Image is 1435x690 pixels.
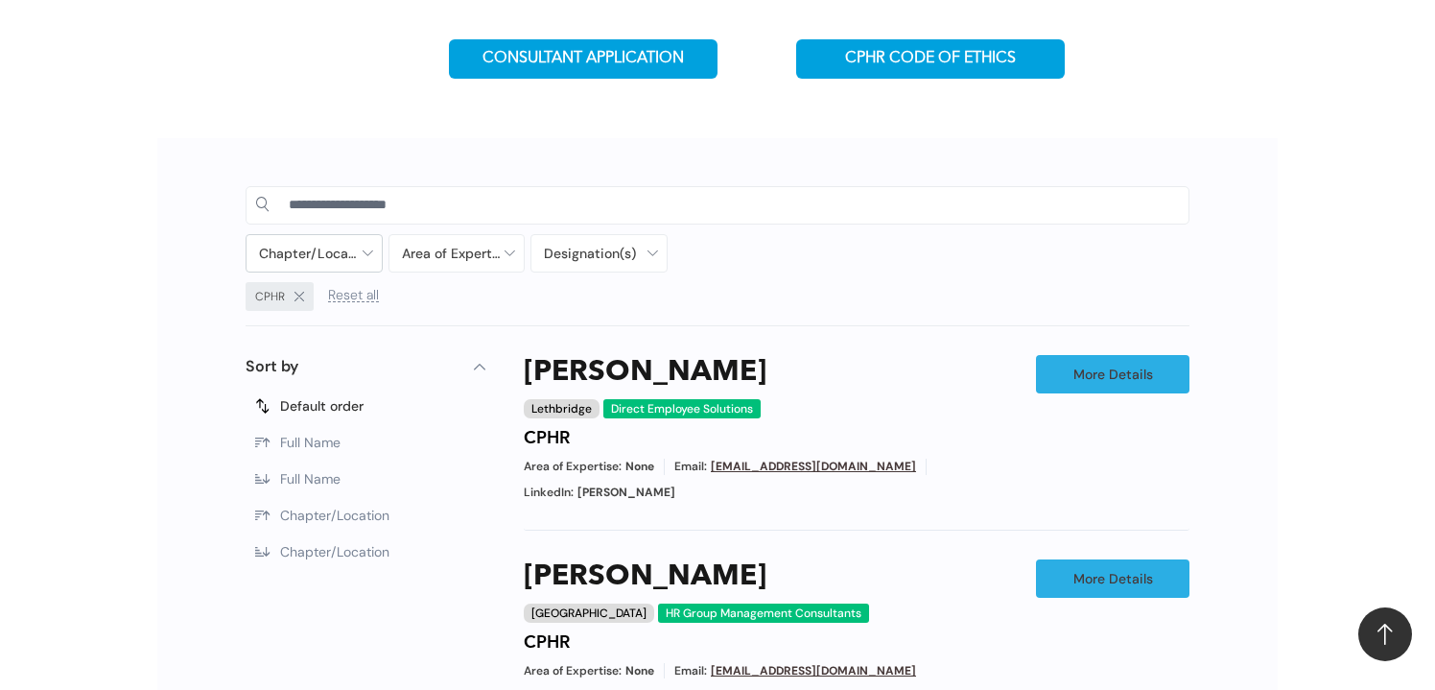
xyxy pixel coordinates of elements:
span: Full Name [280,434,341,451]
span: CPHR [255,287,285,306]
span: [PERSON_NAME] [577,485,675,501]
a: [PERSON_NAME] [524,355,766,390]
a: More Details [1036,559,1189,598]
span: Email: [674,459,707,475]
span: Area of Expertise: [524,663,622,679]
span: Chapter/Location [280,507,389,524]
div: Lethbridge [524,399,600,418]
a: CONSULTANT APPLICATION [449,39,717,79]
p: Sort by [246,355,298,378]
a: [EMAIL_ADDRESS][DOMAIN_NAME] [711,459,916,474]
a: [EMAIL_ADDRESS][DOMAIN_NAME] [711,663,916,678]
h4: CPHR [524,632,570,654]
span: Default order [280,397,364,415]
span: Full Name [280,470,341,488]
div: [GEOGRAPHIC_DATA] [524,604,654,623]
div: Direct Employee Solutions [603,399,761,418]
div: HR Group Management Consultants [658,604,869,623]
span: Email: [674,663,707,679]
h4: CPHR [524,428,570,449]
span: None [625,663,654,679]
span: Area of Expertise: [524,459,622,475]
span: CPHR CODE OF ETHICS [845,50,1016,68]
span: Chapter/Location [280,543,389,560]
a: More Details [1036,355,1189,393]
a: CPHR CODE OF ETHICS [796,39,1065,79]
span: None [625,459,654,475]
span: CONSULTANT APPLICATION [482,50,684,68]
span: Reset all [328,288,379,302]
span: LinkedIn: [524,485,574,501]
a: [PERSON_NAME] [524,559,766,594]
